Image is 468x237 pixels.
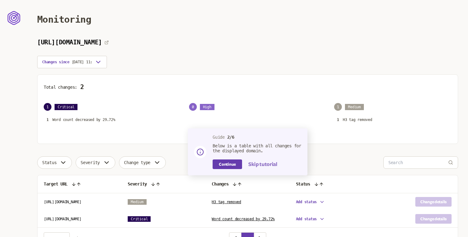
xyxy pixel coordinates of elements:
span: Medium [128,199,147,205]
span: Critical [128,216,151,222]
h1: Monitoring [37,14,91,25]
span: 2 / 6 [227,135,234,140]
th: Changes [205,175,289,193]
div: [URL][DOMAIN_NAME] [44,199,115,204]
th: Status [290,175,374,193]
p: Below is a table with all changes for the displayed domain. [213,143,301,153]
span: 1 [334,103,342,111]
span: 2 [80,83,84,91]
span: Critical [55,104,77,110]
th: Severity [121,175,205,193]
span: 1 [44,103,51,111]
h3: [URL][DOMAIN_NAME] [37,39,102,46]
p: Total changes: [44,83,452,91]
span: Medium [345,104,364,110]
span: High [200,104,214,110]
span: 0 [189,103,197,111]
button: Change details [415,197,452,207]
button: Change details [415,214,452,224]
p: Guide [213,135,301,140]
th: Target URL [38,175,121,193]
button: Continue [213,159,242,169]
div: [URL][DOMAIN_NAME] [44,217,115,221]
button: Skip tutorial [248,161,277,168]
